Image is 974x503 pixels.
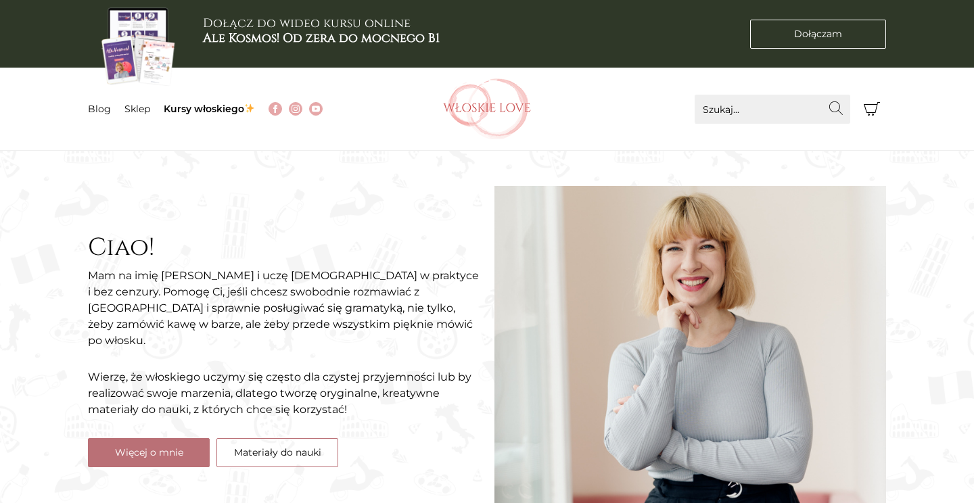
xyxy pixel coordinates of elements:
b: Ale Kosmos! Od zera do mocnego B1 [203,30,440,47]
span: Dołączam [794,27,842,41]
h2: Ciao! [88,233,480,262]
a: Sklep [124,103,150,115]
img: Włoskielove [443,78,531,139]
a: Materiały do nauki [216,438,338,467]
h3: Dołącz do wideo kursu online [203,16,440,45]
a: Blog [88,103,111,115]
button: Koszyk [857,95,886,124]
a: Dołączam [750,20,886,49]
img: ✨ [245,103,254,113]
a: Więcej o mnie [88,438,210,467]
input: Szukaj... [695,95,850,124]
p: Wierzę, że włoskiego uczymy się często dla czystej przyjemności lub by realizować swoje marzenia,... [88,369,480,418]
p: Mam na imię [PERSON_NAME] i uczę [DEMOGRAPHIC_DATA] w praktyce i bez cenzury. Pomogę Ci, jeśli ch... [88,268,480,349]
a: Kursy włoskiego [164,103,255,115]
